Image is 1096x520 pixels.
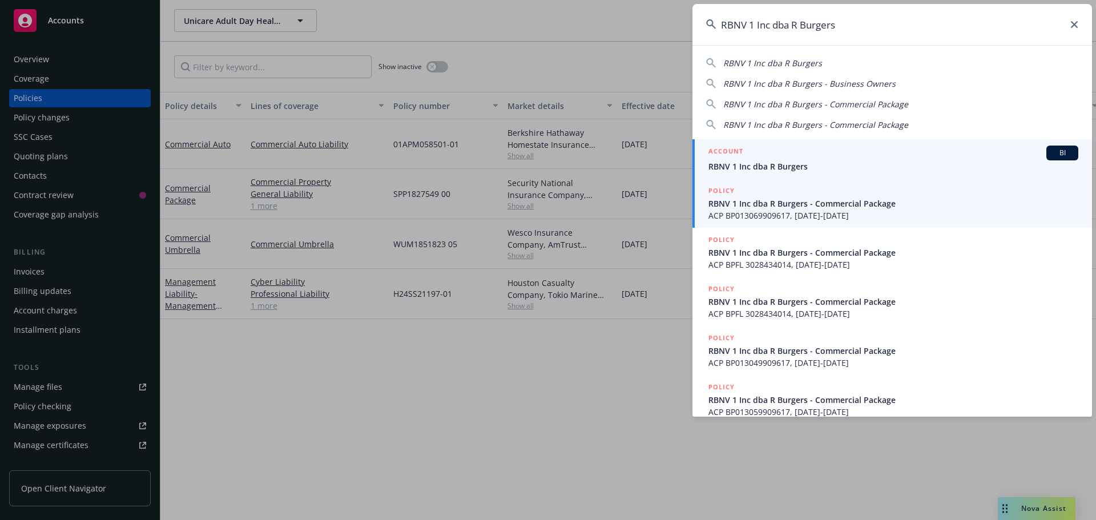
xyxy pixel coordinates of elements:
[708,283,735,295] h5: POLICY
[708,197,1078,209] span: RBNV 1 Inc dba R Burgers - Commercial Package
[708,406,1078,418] span: ACP BP013059909617, [DATE]-[DATE]
[723,119,908,130] span: RBNV 1 Inc dba R Burgers - Commercial Package
[723,58,822,68] span: RBNV 1 Inc dba R Burgers
[708,381,735,393] h5: POLICY
[692,228,1092,277] a: POLICYRBNV 1 Inc dba R Burgers - Commercial PackageACP BPFL 3028434014, [DATE]-[DATE]
[692,277,1092,326] a: POLICYRBNV 1 Inc dba R Burgers - Commercial PackageACP BPFL 3028434014, [DATE]-[DATE]
[692,375,1092,424] a: POLICYRBNV 1 Inc dba R Burgers - Commercial PackageACP BP013059909617, [DATE]-[DATE]
[692,4,1092,45] input: Search...
[692,326,1092,375] a: POLICYRBNV 1 Inc dba R Burgers - Commercial PackageACP BP013049909617, [DATE]-[DATE]
[708,160,1078,172] span: RBNV 1 Inc dba R Burgers
[708,185,735,196] h5: POLICY
[708,209,1078,221] span: ACP BP013069909617, [DATE]-[DATE]
[692,139,1092,179] a: ACCOUNTBIRBNV 1 Inc dba R Burgers
[708,357,1078,369] span: ACP BP013049909617, [DATE]-[DATE]
[708,146,743,159] h5: ACCOUNT
[708,296,1078,308] span: RBNV 1 Inc dba R Burgers - Commercial Package
[708,234,735,245] h5: POLICY
[708,394,1078,406] span: RBNV 1 Inc dba R Burgers - Commercial Package
[708,308,1078,320] span: ACP BPFL 3028434014, [DATE]-[DATE]
[723,99,908,110] span: RBNV 1 Inc dba R Burgers - Commercial Package
[708,345,1078,357] span: RBNV 1 Inc dba R Burgers - Commercial Package
[723,78,896,89] span: RBNV 1 Inc dba R Burgers - Business Owners
[708,247,1078,259] span: RBNV 1 Inc dba R Burgers - Commercial Package
[692,179,1092,228] a: POLICYRBNV 1 Inc dba R Burgers - Commercial PackageACP BP013069909617, [DATE]-[DATE]
[708,259,1078,271] span: ACP BPFL 3028434014, [DATE]-[DATE]
[708,332,735,344] h5: POLICY
[1051,148,1074,158] span: BI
